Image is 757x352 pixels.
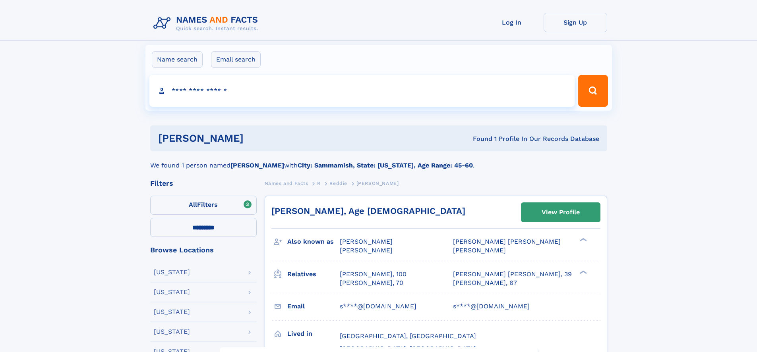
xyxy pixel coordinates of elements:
[340,270,407,279] a: [PERSON_NAME], 100
[578,269,587,275] div: ❯
[453,270,572,279] a: [PERSON_NAME] [PERSON_NAME], 39
[150,13,265,34] img: Logo Names and Facts
[265,178,308,188] a: Names and Facts
[453,279,517,287] a: [PERSON_NAME], 67
[152,51,203,68] label: Name search
[358,135,599,143] div: Found 1 Profile In Our Records Database
[340,238,393,245] span: [PERSON_NAME]
[329,181,347,186] span: Reddie
[154,269,190,275] div: [US_STATE]
[150,180,257,187] div: Filters
[521,203,600,222] a: View Profile
[287,327,340,340] h3: Lived in
[340,246,393,254] span: [PERSON_NAME]
[211,51,261,68] label: Email search
[154,329,190,335] div: [US_STATE]
[230,162,284,169] b: [PERSON_NAME]
[544,13,607,32] a: Sign Up
[271,206,465,216] a: [PERSON_NAME], Age [DEMOGRAPHIC_DATA]
[150,196,257,215] label: Filters
[317,178,321,188] a: R
[189,201,197,208] span: All
[287,235,340,248] h3: Also known as
[150,246,257,254] div: Browse Locations
[150,151,607,170] div: We found 1 person named with .
[578,75,608,107] button: Search Button
[329,178,347,188] a: Reddie
[480,13,544,32] a: Log In
[154,289,190,295] div: [US_STATE]
[356,181,399,186] span: [PERSON_NAME]
[149,75,575,107] input: search input
[340,279,403,287] a: [PERSON_NAME], 70
[340,332,476,340] span: [GEOGRAPHIC_DATA], [GEOGRAPHIC_DATA]
[453,238,561,245] span: [PERSON_NAME] [PERSON_NAME]
[298,162,473,169] b: City: Sammamish, State: [US_STATE], Age Range: 45-60
[453,246,506,254] span: [PERSON_NAME]
[154,309,190,315] div: [US_STATE]
[578,237,587,242] div: ❯
[317,181,321,186] span: R
[158,133,358,143] h1: [PERSON_NAME]
[287,267,340,281] h3: Relatives
[287,300,340,313] h3: Email
[542,203,580,221] div: View Profile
